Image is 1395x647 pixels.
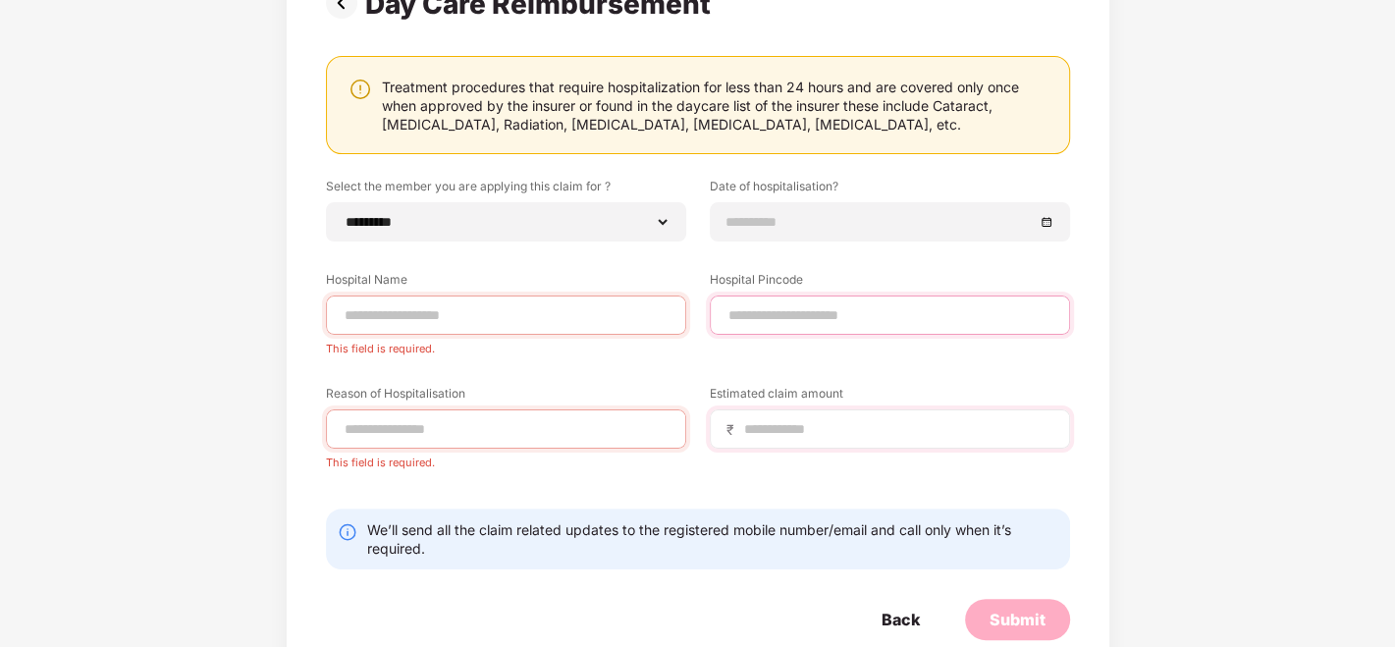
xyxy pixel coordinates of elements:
label: Hospital Name [326,271,686,296]
label: Hospital Pincode [710,271,1070,296]
div: Back [882,609,920,630]
div: Treatment procedures that require hospitalization for less than 24 hours and are covered only onc... [382,78,1049,134]
img: svg+xml;base64,PHN2ZyBpZD0iV2FybmluZ18tXzI0eDI0IiBkYXRhLW5hbWU9Ildhcm5pbmcgLSAyNHgyNCIgeG1sbnM9Im... [349,78,372,101]
img: svg+xml;base64,PHN2ZyBpZD0iSW5mby0yMHgyMCIgeG1sbnM9Imh0dHA6Ly93d3cudzMub3JnLzIwMDAvc3ZnIiB3aWR0aD... [338,522,357,542]
div: Submit [990,609,1046,630]
div: This field is required. [326,335,686,355]
span: ₹ [726,420,742,439]
label: Date of hospitalisation? [710,178,1070,202]
div: We’ll send all the claim related updates to the registered mobile number/email and call only when... [367,520,1058,558]
label: Select the member you are applying this claim for ? [326,178,686,202]
label: Estimated claim amount [710,385,1070,409]
label: Reason of Hospitalisation [326,385,686,409]
div: This field is required. [326,449,686,469]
